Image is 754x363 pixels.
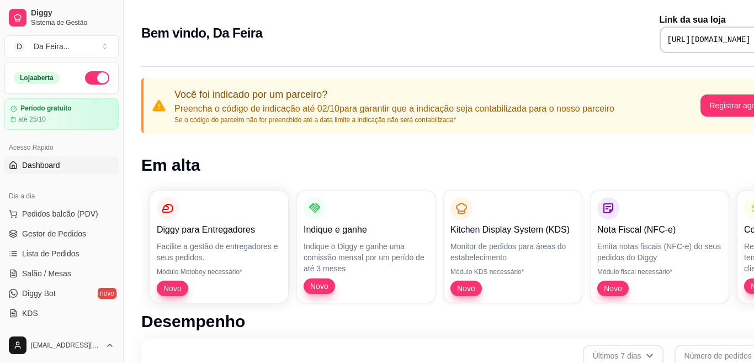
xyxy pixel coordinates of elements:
[4,35,119,57] button: Select a team
[31,18,114,27] span: Sistema de Gestão
[597,241,722,263] p: Emita notas fiscais (NFC-e) do seus pedidos do Diggy
[4,187,119,205] div: Dia a dia
[599,283,626,294] span: Novo
[22,248,79,259] span: Lista de Pedidos
[22,268,71,279] span: Salão / Mesas
[159,283,186,294] span: Novo
[157,223,282,236] p: Diggy para Entregadores
[597,267,722,276] p: Módulo fiscal necessário*
[297,191,435,303] button: Indique e ganheIndique o Diggy e ganhe uma comissão mensal por um perído de até 3 mesesNovo
[20,104,72,113] article: Período gratuito
[22,160,60,171] span: Dashboard
[304,223,428,236] p: Indique e ganhe
[306,281,333,292] span: Novo
[4,245,119,262] a: Lista de Pedidos
[4,98,119,130] a: Período gratuitoaté 25/10
[31,8,114,18] span: Diggy
[31,341,101,350] span: [EMAIL_ADDRESS][DOMAIN_NAME]
[14,41,25,52] span: D
[22,228,86,239] span: Gestor de Pedidos
[22,288,56,299] span: Diggy Bot
[667,34,751,45] pre: [URL][DOMAIN_NAME]
[450,241,575,263] p: Monitor de pedidos para áreas do estabelecimento
[4,205,119,223] button: Pedidos balcão (PDV)
[157,241,282,263] p: Facilite a gestão de entregadores e seus pedidos.
[591,191,729,303] button: Nota Fiscal (NFC-e)Emita notas fiscais (NFC-e) do seus pedidos do DiggyMódulo fiscal necessário*Novo
[4,304,119,322] a: KDS
[4,156,119,174] a: Dashboard
[174,115,614,124] p: Se o código do parceiro não for preenchido até a data limite a indicação não será contabilizada*
[4,4,119,31] a: DiggySistema de Gestão
[4,265,119,282] a: Salão / Mesas
[4,139,119,156] div: Acesso Rápido
[444,191,582,303] button: Kitchen Display System (KDS)Monitor de pedidos para áreas do estabelecimentoMódulo KDS necessário...
[450,223,575,236] p: Kitchen Display System (KDS)
[304,241,428,274] p: Indique o Diggy e ganhe uma comissão mensal por um perído de até 3 meses
[4,285,119,302] a: Diggy Botnovo
[141,24,262,42] h2: Bem vindo, Da Feira
[174,102,614,115] p: Preencha o código de indicação até 02/10 para garantir que a indicação seja contabilizada para o ...
[450,267,575,276] p: Módulo KDS necessário*
[453,283,480,294] span: Novo
[4,332,119,359] button: [EMAIL_ADDRESS][DOMAIN_NAME]
[85,71,109,85] button: Alterar Status
[22,208,98,219] span: Pedidos balcão (PDV)
[34,41,70,52] div: Da Feira ...
[150,191,288,303] button: Diggy para EntregadoresFacilite a gestão de entregadores e seus pedidos.Módulo Motoboy necessário...
[22,308,38,319] span: KDS
[174,87,614,102] p: Você foi indicado por um parceiro?
[597,223,722,236] p: Nota Fiscal (NFC-e)
[4,225,119,243] a: Gestor de Pedidos
[14,72,60,84] div: Loja aberta
[157,267,282,276] p: Módulo Motoboy necessário*
[18,115,46,124] article: até 25/10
